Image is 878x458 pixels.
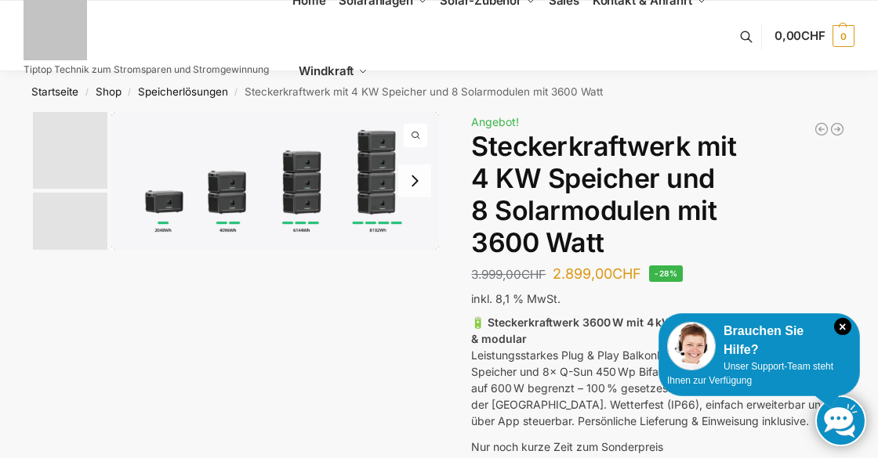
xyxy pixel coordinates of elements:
span: CHF [521,267,546,282]
strong: 🔋 Steckerkraftwerk 3600 W mit 4 kWh Speicher – genehmigungsfrei & modular [471,316,842,345]
p: Leistungsstarkes Plug & Play Balkonkraftwerk mit 4 kWh Growatt-Speicher und 8× Q-Sun 450 Wp Bifac... [471,314,845,429]
i: Schließen [834,318,851,335]
a: Shop [96,85,122,98]
span: / [228,86,245,99]
button: Next slide [398,164,431,197]
h1: Steckerkraftwerk mit 4 KW Speicher und 8 Solarmodulen mit 3600 Watt [471,131,845,258]
span: / [122,86,138,99]
div: Brauchen Sie Hilfe? [667,322,851,359]
a: 0,00CHF 0 [775,13,854,60]
span: Windkraft [299,63,354,78]
span: / [78,86,95,99]
a: Startseite [31,85,78,98]
span: 0,00 [775,28,825,43]
a: Windkraft [292,36,375,106]
bdi: 2.899,00 [553,265,641,282]
a: Balkonkraftwerk 890 Watt Solarmodulleistung mit 1kW/h Zendure Speicher [814,121,829,137]
span: CHF [801,28,825,43]
a: Speicherlösungen [138,85,228,98]
img: Growatt-NOAH-2000-flexible-erweiterung [33,112,107,189]
p: Tiptop Technik zum Stromsparen und Stromgewinnung [24,65,269,74]
span: -28% [649,265,683,282]
img: 6 Module bificiaL [33,193,107,267]
img: Growatt-NOAH-2000-flexible-erweiterung [111,112,439,250]
span: 0 [833,25,854,47]
span: inkl. 8,1 % MwSt. [471,292,561,305]
p: Nur noch kurze Zeit zum Sonderpreis [471,438,845,455]
span: Angebot! [471,115,519,128]
a: Balkonkraftwerk 1780 Watt mit 4 KWh Zendure Batteriespeicher Notstrom fähig [829,121,845,137]
img: Customer service [667,322,716,370]
bdi: 3.999,00 [471,267,546,282]
span: Unser Support-Team steht Ihnen zur Verfügung [667,361,833,386]
a: growatt noah 2000 flexible erweiterung scaledgrowatt noah 2000 flexible erweiterung scaled [111,112,439,250]
span: CHF [612,265,641,282]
